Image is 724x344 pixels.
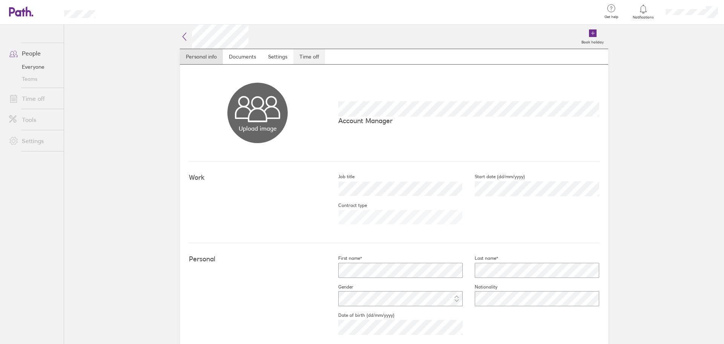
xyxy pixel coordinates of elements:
a: Documents [223,49,262,64]
label: Nationality [463,284,497,290]
label: Job title [326,174,354,180]
a: Time off [293,49,325,64]
span: Get help [599,15,624,19]
a: Tools [3,112,64,127]
label: First name* [326,255,362,261]
a: Teams [3,73,64,85]
a: Book holiday [577,25,608,49]
a: Notifications [631,4,656,20]
a: Settings [3,133,64,148]
p: Account Manager [338,117,599,125]
a: Settings [262,49,293,64]
label: Book holiday [577,38,608,45]
label: Contract type [326,202,367,208]
label: Date of birth (dd/mm/yyyy) [326,312,394,318]
span: Notifications [631,15,656,20]
a: People [3,46,64,61]
h4: Personal [189,255,326,263]
label: Last name* [463,255,498,261]
label: Gender [326,284,353,290]
label: Start date (dd/mm/yyyy) [463,174,525,180]
a: Everyone [3,61,64,73]
a: Personal info [180,49,223,64]
h4: Work [189,174,326,182]
a: Time off [3,91,64,106]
